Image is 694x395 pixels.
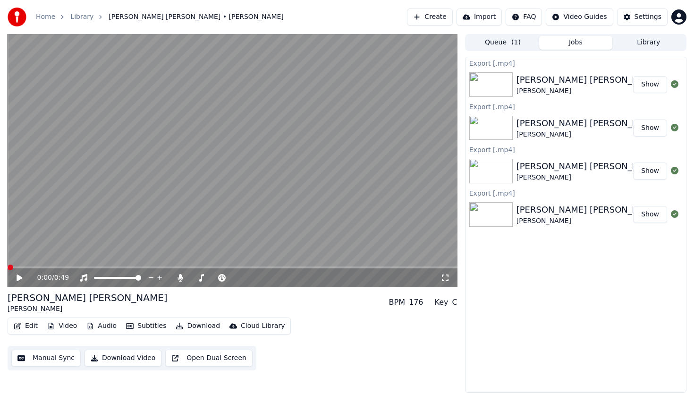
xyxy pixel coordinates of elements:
[466,36,539,50] button: Queue
[36,12,55,22] a: Home
[516,130,660,139] div: [PERSON_NAME]
[465,101,686,112] div: Export [.mp4]
[8,291,168,304] div: [PERSON_NAME] [PERSON_NAME]
[635,12,661,22] div: Settings
[36,12,284,22] nav: breadcrumb
[633,76,667,93] button: Show
[539,36,612,50] button: Jobs
[172,319,224,333] button: Download
[83,319,120,333] button: Audio
[409,297,423,308] div: 176
[516,216,660,226] div: [PERSON_NAME]
[465,57,686,69] div: Export [.mp4]
[633,206,667,223] button: Show
[109,12,284,22] span: [PERSON_NAME] [PERSON_NAME] • [PERSON_NAME]
[612,36,685,50] button: Library
[8,304,168,314] div: [PERSON_NAME]
[506,9,542,26] button: FAQ
[516,86,660,96] div: [PERSON_NAME]
[241,321,285,331] div: Cloud Library
[122,319,170,333] button: Subtitles
[465,187,686,198] div: Export [.mp4]
[37,273,60,283] div: /
[546,9,613,26] button: Video Guides
[516,160,660,173] div: [PERSON_NAME] [PERSON_NAME]
[389,297,405,308] div: BPM
[435,297,449,308] div: Key
[37,273,52,283] span: 0:00
[633,163,667,180] button: Show
[70,12,93,22] a: Library
[516,117,660,130] div: [PERSON_NAME] [PERSON_NAME]
[633,120,667,137] button: Show
[11,350,81,367] button: Manual Sync
[516,203,660,216] div: [PERSON_NAME] [PERSON_NAME]
[511,38,521,47] span: ( 1 )
[8,8,26,26] img: youka
[10,319,42,333] button: Edit
[54,273,69,283] span: 0:49
[85,350,161,367] button: Download Video
[617,9,668,26] button: Settings
[407,9,453,26] button: Create
[43,319,81,333] button: Video
[516,173,660,182] div: [PERSON_NAME]
[452,297,457,308] div: C
[516,73,660,86] div: [PERSON_NAME] [PERSON_NAME]
[165,350,253,367] button: Open Dual Screen
[457,9,502,26] button: Import
[465,144,686,155] div: Export [.mp4]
